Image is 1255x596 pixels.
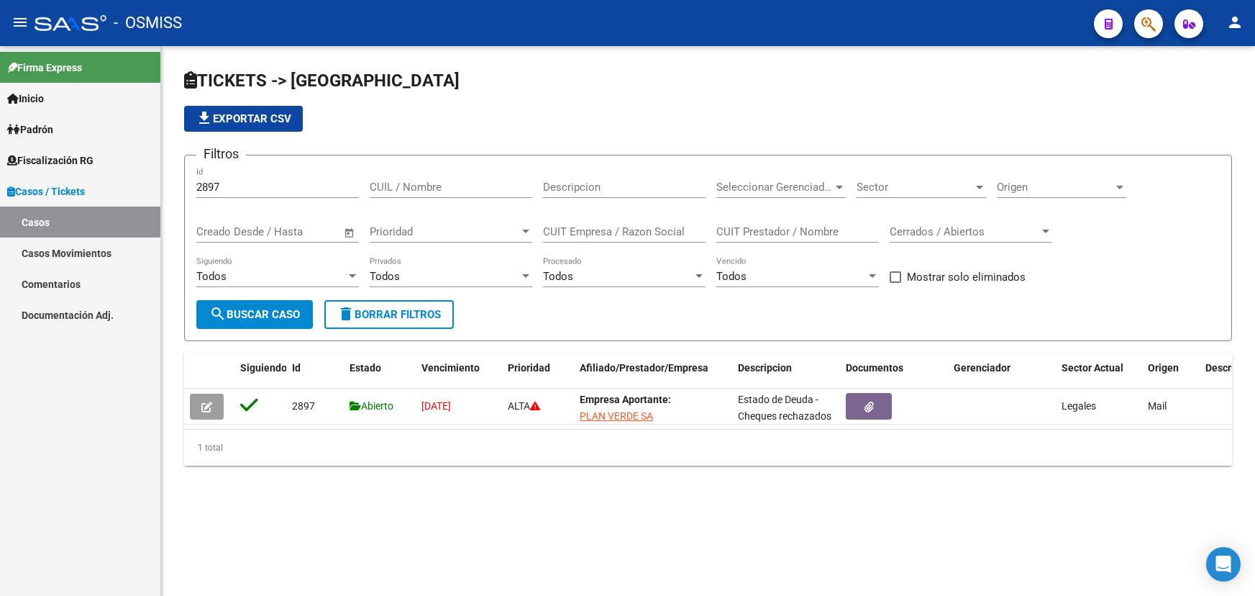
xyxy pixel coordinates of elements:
span: Todos [716,270,747,283]
span: Inicio [7,91,44,107]
mat-icon: person [1226,14,1243,31]
mat-icon: file_download [196,109,213,127]
div: 1 total [184,430,1232,466]
span: Mostrar solo eliminados [907,268,1026,286]
span: Prioridad [370,225,519,238]
span: Casos / Tickets [7,184,85,199]
span: Origen [1148,362,1179,374]
span: Todos [370,270,400,283]
span: Siguiendo [240,362,287,374]
datatable-header-cell: Estado [344,353,416,400]
span: Descripcion [738,362,792,374]
span: Legales [1062,400,1096,412]
datatable-header-cell: Origen [1142,353,1200,400]
button: Buscar Caso [196,300,313,329]
span: Firma Express [7,60,82,76]
span: Sector Actual [1062,362,1123,374]
span: Cerrados / Abiertos [890,225,1039,238]
span: Borrar Filtros [337,308,441,321]
datatable-header-cell: Vencimiento [416,353,502,400]
mat-icon: delete [337,305,355,322]
datatable-header-cell: Afiliado/Prestador/Empresa [574,353,732,400]
div: Open Intercom Messenger [1206,547,1241,582]
input: Fecha inicio [196,225,255,238]
span: Todos [196,270,227,283]
button: Borrar Filtros [324,300,454,329]
datatable-header-cell: Gerenciador [948,353,1056,400]
span: TICKETS -> [GEOGRAPHIC_DATA] [184,71,460,91]
span: PLAN VERDE SA [580,410,653,422]
span: Estado [350,362,381,374]
mat-icon: menu [12,14,29,31]
span: Buscar Caso [209,308,300,321]
datatable-header-cell: Descripcion [732,353,840,400]
span: Origen [997,181,1113,194]
button: Exportar CSV [184,106,303,132]
span: Fiscalización RG [7,153,93,168]
span: Prioridad [508,362,550,374]
span: 2897 [292,400,315,412]
span: Id [292,362,301,374]
span: [DATE] [421,400,451,412]
span: Abierto [350,400,393,412]
button: Open calendar [342,225,358,241]
datatable-header-cell: Documentos [840,353,948,400]
span: Estado de Deuda - Cheques rechazados [738,394,831,422]
datatable-header-cell: Siguiendo [234,353,286,400]
input: Fecha fin [268,225,337,238]
datatable-header-cell: Id [286,353,344,400]
strong: Empresa Aportante: [580,394,671,405]
span: Documentos [846,362,903,374]
datatable-header-cell: Prioridad [502,353,574,400]
span: Afiliado/Prestador/Empresa [580,362,708,374]
span: Gerenciador [954,362,1010,374]
span: Todos [543,270,573,283]
span: Seleccionar Gerenciador [716,181,833,194]
datatable-header-cell: Sector Actual [1056,353,1142,400]
span: Vencimiento [421,362,480,374]
span: Sector [857,181,973,194]
span: Mail [1148,400,1167,412]
span: - OSMISS [114,7,182,39]
mat-icon: search [209,305,227,322]
span: ALTA [508,400,540,412]
span: Exportar CSV [196,112,291,125]
span: Padrón [7,122,53,137]
h3: Filtros [196,144,246,164]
